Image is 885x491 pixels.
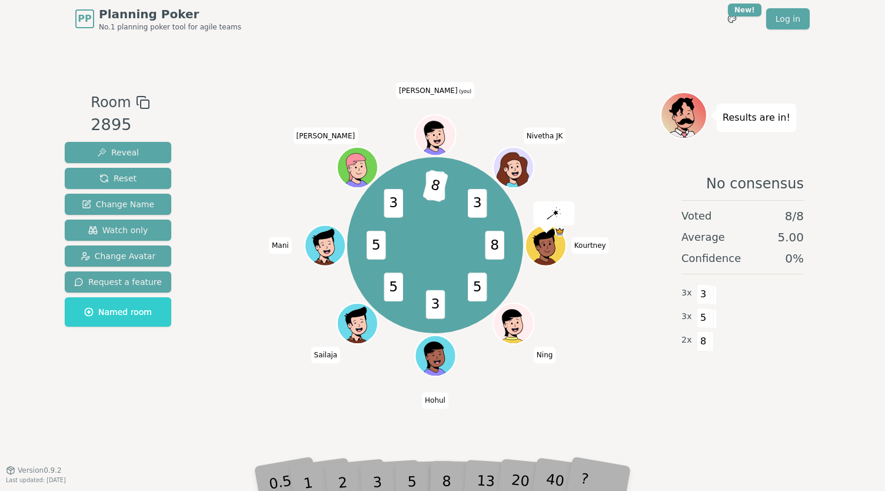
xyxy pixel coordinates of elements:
span: Version 0.9.2 [18,466,62,475]
span: No.1 planning poker tool for agile teams [99,22,241,32]
span: Average [681,229,725,245]
span: 8 [485,231,504,260]
span: 8 [697,331,710,351]
span: 3 x [681,287,692,300]
span: 5 [367,231,385,260]
span: Kourtney is the host [554,226,564,236]
span: Room [91,92,131,113]
span: Click to change your name [571,237,609,254]
p: Results are in! [723,110,790,126]
button: Watch only [65,220,171,241]
button: Request a feature [65,271,171,293]
span: Click to change your name [534,347,556,363]
span: Click to change your name [396,82,474,98]
span: Watch only [88,224,148,236]
span: 3 [467,189,486,218]
span: 8 [422,170,448,203]
img: reveal [547,207,561,219]
button: Change Avatar [65,245,171,267]
span: 5 [697,308,710,328]
span: 5 [467,273,486,301]
button: New! [721,8,743,29]
span: Last updated: [DATE] [6,477,66,483]
span: 3 x [681,310,692,323]
div: 2895 [91,113,149,137]
span: 3 [697,284,710,304]
span: Change Avatar [81,250,156,262]
span: Change Name [82,198,154,210]
span: Click to change your name [524,127,566,144]
span: Reset [99,172,137,184]
span: Named room [84,306,152,318]
div: New! [728,4,761,16]
span: 8 / 8 [785,208,804,224]
span: Reveal [97,147,139,158]
span: Click to change your name [311,347,341,363]
a: PPPlanning PokerNo.1 planning poker tool for agile teams [75,6,241,32]
span: (you) [458,88,472,94]
span: 3 [384,189,402,218]
button: Version0.9.2 [6,466,62,475]
button: Named room [65,297,171,327]
span: PP [78,12,91,26]
span: 0 % [785,250,804,267]
button: Click to change your avatar [416,116,454,154]
button: Reveal [65,142,171,163]
span: 5 [384,273,402,301]
span: Click to change your name [294,127,358,144]
span: Click to change your name [269,237,292,254]
span: 3 [425,290,444,319]
span: Planning Poker [99,6,241,22]
button: Change Name [65,194,171,215]
span: Confidence [681,250,741,267]
span: Click to change your name [422,392,448,409]
span: Request a feature [74,276,162,288]
span: Voted [681,208,712,224]
span: No consensus [706,174,804,193]
span: 2 x [681,334,692,347]
button: Reset [65,168,171,189]
span: 5.00 [777,229,804,245]
a: Log in [766,8,810,29]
